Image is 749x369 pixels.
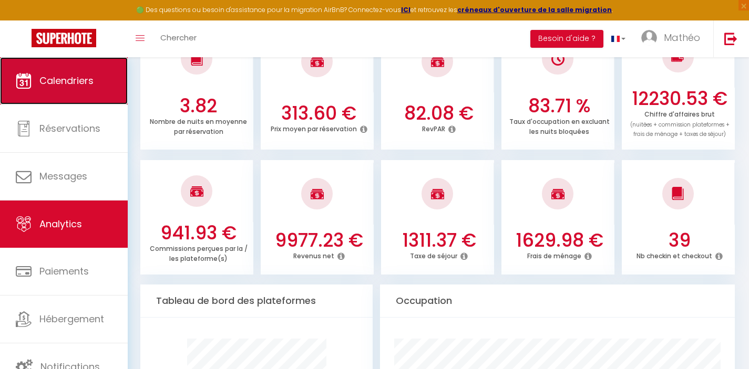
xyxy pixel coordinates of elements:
p: Commissions perçues par la / les plateforme(s) [150,242,248,263]
p: Frais de ménage [527,249,581,260]
p: Prix moyen par réservation [271,122,357,133]
h3: 9977.23 € [266,229,372,251]
span: (nuitées + commission plateformes + frais de ménage + taxes de séjour) [630,121,730,139]
a: Chercher [152,20,204,57]
div: Tableau de bord des plateformes [140,284,373,318]
span: Analytics [39,217,82,230]
h3: 941.93 € [146,222,251,244]
div: Occupation [380,284,735,318]
span: Mathéo [664,31,700,44]
a: ... Mathéo [633,20,713,57]
h3: 313.60 € [266,102,372,124]
p: Nombre de nuits en moyenne par réservation [150,115,247,136]
img: NO IMAGE [551,52,565,66]
button: Ouvrir le widget de chat LiveChat [8,4,40,36]
h3: 1311.37 € [387,229,492,251]
a: ICI [401,5,411,14]
p: Revenus net [293,249,334,260]
a: créneaux d'ouverture de la salle migration [457,5,612,14]
h3: 12230.53 € [628,88,733,110]
h3: 1629.98 € [507,229,612,251]
h3: 83.71 % [507,95,612,117]
p: Taxe de séjour [410,249,457,260]
p: Taux d'occupation en excluant les nuits bloquées [509,115,610,136]
h3: 39 [628,229,733,251]
img: logout [724,32,737,45]
span: Hébergement [39,312,104,325]
button: Besoin d'aide ? [530,30,603,48]
span: Calendriers [39,74,94,87]
p: Chiffre d'affaires brut [630,108,730,139]
span: Messages [39,170,87,183]
img: ... [641,30,657,46]
span: Chercher [160,32,197,43]
span: Paiements [39,265,89,278]
p: Nb checkin et checkout [637,249,712,260]
p: RevPAR [422,122,445,133]
h3: 82.08 € [387,102,492,124]
img: Super Booking [32,29,96,47]
span: Réservations [39,122,100,135]
h3: 3.82 [146,95,251,117]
